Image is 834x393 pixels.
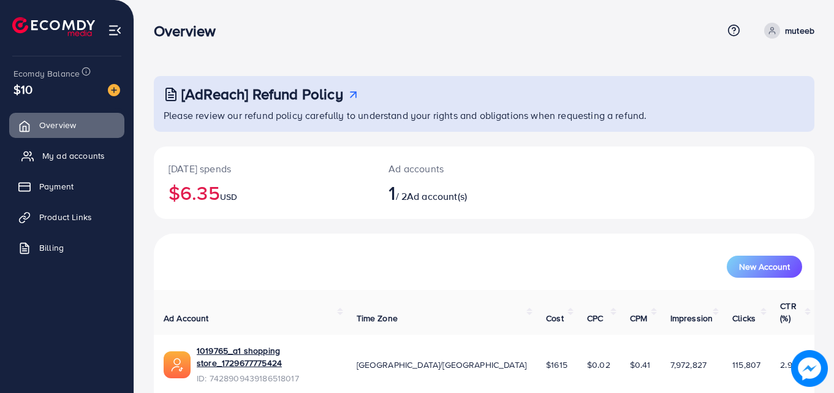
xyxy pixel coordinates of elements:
[13,67,80,80] span: Ecomdy Balance
[732,312,756,324] span: Clicks
[792,351,827,386] img: image
[13,80,32,98] span: $10
[546,359,567,371] span: $1615
[197,345,337,370] a: 1019765_a1 shopping store_1729677775424
[108,84,120,96] img: image
[39,242,64,254] span: Billing
[780,300,796,324] span: CTR (%)
[154,22,226,40] h3: Overview
[164,351,191,378] img: ic-ads-acc.e4c84228.svg
[9,235,124,260] a: Billing
[39,119,76,131] span: Overview
[9,174,124,199] a: Payment
[389,178,395,207] span: 1
[630,359,651,371] span: $0.41
[181,85,343,103] h3: [AdReach] Refund Policy
[197,372,337,384] span: ID: 7428909439186518017
[164,312,209,324] span: Ad Account
[587,312,603,324] span: CPC
[357,312,398,324] span: Time Zone
[220,191,237,203] span: USD
[670,312,713,324] span: Impression
[39,180,74,193] span: Payment
[546,312,564,324] span: Cost
[389,181,525,204] h2: / 2
[12,17,95,36] img: logo
[759,23,814,39] a: muteeb
[39,211,92,223] span: Product Links
[169,161,359,176] p: [DATE] spends
[9,205,124,229] a: Product Links
[9,113,124,137] a: Overview
[407,189,467,203] span: Ad account(s)
[169,181,359,204] h2: $6.35
[42,150,105,162] span: My ad accounts
[9,143,124,168] a: My ad accounts
[389,161,525,176] p: Ad accounts
[670,359,707,371] span: 7,972,827
[732,359,760,371] span: 115,807
[357,359,527,371] span: [GEOGRAPHIC_DATA]/[GEOGRAPHIC_DATA]
[780,359,797,371] span: 2.96
[587,359,610,371] span: $0.02
[164,108,807,123] p: Please review our refund policy carefully to understand your rights and obligations when requesti...
[727,256,802,278] button: New Account
[785,23,814,38] p: muteeb
[630,312,647,324] span: CPM
[739,262,790,271] span: New Account
[108,23,122,37] img: menu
